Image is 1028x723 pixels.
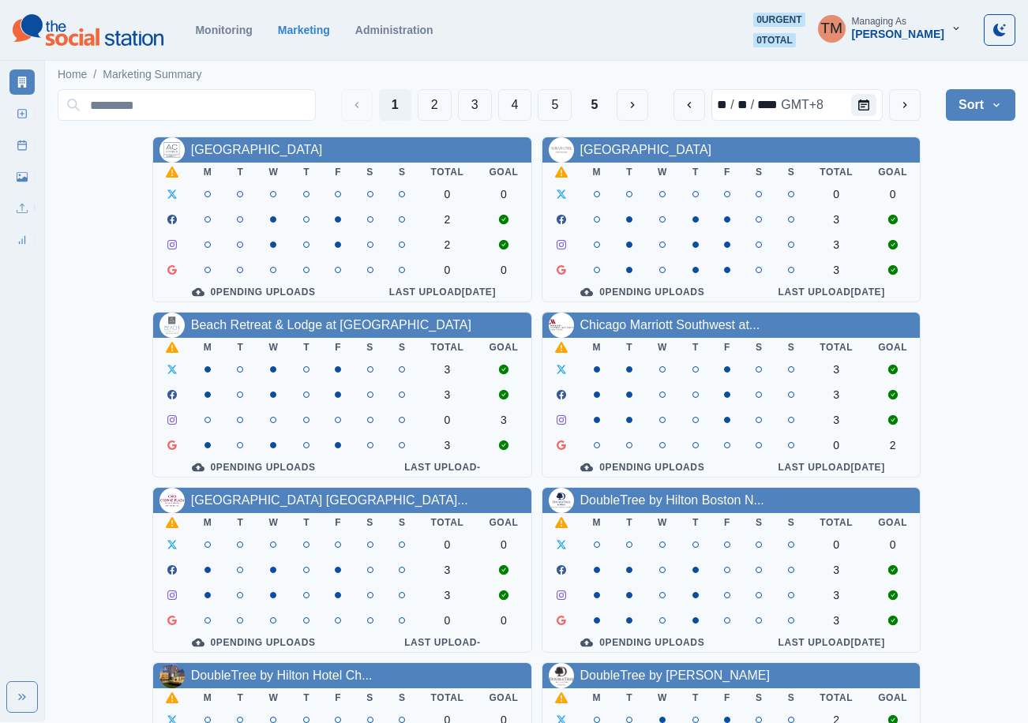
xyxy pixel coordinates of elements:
th: S [743,513,775,532]
th: S [354,163,386,182]
th: S [386,338,418,357]
th: T [224,513,256,532]
button: Page 4 [498,89,532,121]
th: T [224,688,256,707]
th: W [645,513,680,532]
img: 1306730782733455 [549,663,574,688]
div: 0 [878,188,907,200]
th: W [645,338,680,357]
div: Managing As [852,16,906,27]
img: 1099810753417731 [159,137,185,163]
th: Total [418,163,477,182]
th: T [613,338,645,357]
div: day [736,96,749,114]
div: Last Upload [DATE] [756,636,907,649]
th: S [775,338,808,357]
a: Chicago Marriott Southwest at... [580,318,760,332]
th: Goal [865,513,920,532]
div: 3 [820,414,853,426]
th: S [354,338,386,357]
a: Administration [355,24,433,36]
div: Last Upload [DATE] [366,286,518,298]
div: [PERSON_NAME] [852,28,944,41]
th: W [256,163,291,182]
th: T [291,338,322,357]
a: DoubleTree by Hilton Boston N... [580,493,764,507]
div: 3 [820,388,853,401]
a: [GEOGRAPHIC_DATA] [580,143,712,156]
div: 0 [489,614,518,627]
a: DoubleTree by [PERSON_NAME] [580,669,770,682]
img: 495180477166361 [549,488,574,513]
th: M [191,163,225,182]
div: 3 [431,388,464,401]
div: 0 [431,264,464,276]
th: T [291,688,322,707]
button: Toggle Mode [984,14,1015,46]
span: 0 urgent [753,13,805,27]
a: DoubleTree by Hilton Hotel Ch... [191,669,373,682]
div: 0 Pending Uploads [555,461,731,474]
img: 112948409016 [549,313,574,338]
div: 2 [431,238,464,251]
a: [GEOGRAPHIC_DATA] [GEOGRAPHIC_DATA]... [191,493,468,507]
th: Total [807,688,865,707]
th: F [711,338,743,357]
a: Post Schedule [9,133,35,158]
th: T [291,163,322,182]
th: Total [807,513,865,532]
img: logoTextSVG.62801f218bc96a9b266caa72a09eb111.svg [13,14,163,46]
div: 0 [431,414,464,426]
div: 3 [431,589,464,601]
div: 0 [820,538,853,551]
div: 3 [489,414,518,426]
div: 3 [431,564,464,576]
button: next [889,89,921,121]
th: Goal [476,338,531,357]
th: S [354,688,386,707]
button: Last Page [578,89,610,121]
div: 3 [431,439,464,451]
th: W [645,688,680,707]
div: 3 [820,238,853,251]
div: 3 [431,363,464,376]
th: M [580,688,614,707]
th: T [680,513,711,532]
th: M [191,338,225,357]
button: Page 1 [379,89,411,121]
th: M [580,338,614,357]
th: S [386,513,418,532]
a: Media Library [9,164,35,189]
img: 192873340585653 [159,488,185,513]
th: T [680,338,711,357]
th: F [711,163,743,182]
th: S [743,338,775,357]
div: Last Upload - [366,461,518,474]
button: Page 5 [538,89,572,121]
th: S [386,688,418,707]
button: Page 3 [458,89,492,121]
th: W [256,688,291,707]
th: S [775,163,808,182]
div: 3 [820,614,853,627]
nav: breadcrumb [58,66,202,83]
button: Next Media [617,89,648,121]
div: 0 [489,538,518,551]
div: 0 [820,439,853,451]
div: / [729,96,735,114]
th: W [256,513,291,532]
th: Total [418,688,477,707]
button: Sort [946,89,1015,121]
div: 0 [431,538,464,551]
th: F [322,513,354,532]
a: Uploads [9,196,35,221]
th: S [386,163,418,182]
th: T [680,688,711,707]
div: Last Upload - [366,636,518,649]
div: 3 [820,213,853,226]
th: W [256,338,291,357]
div: 2 [431,213,464,226]
div: Last Upload [DATE] [756,286,907,298]
div: Last Upload [DATE] [756,461,907,474]
th: T [291,513,322,532]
